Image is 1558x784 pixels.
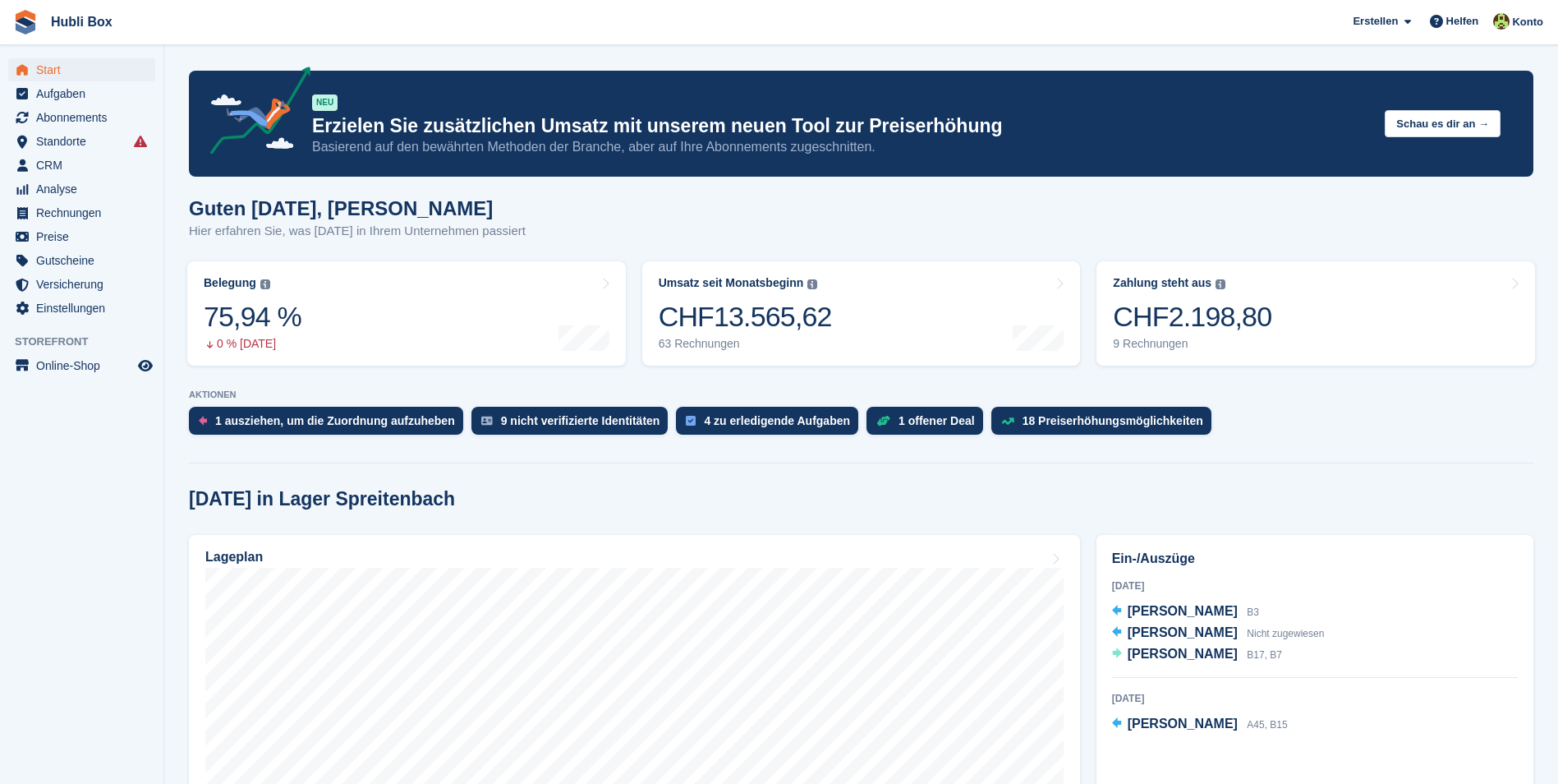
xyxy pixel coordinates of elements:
div: CHF13.565,62 [659,300,832,334]
div: Belegung [204,276,256,290]
h2: [DATE] in Lager Spreitenbach [189,488,455,510]
span: [PERSON_NAME] [1128,604,1238,618]
div: 1 offener Deal [898,414,975,427]
span: A45, B15 [1247,719,1287,731]
a: [PERSON_NAME] B3 [1112,602,1259,623]
span: Versicherung [36,273,135,296]
a: [PERSON_NAME] A45, B15 [1112,714,1288,736]
span: Nicht zugewiesen [1247,628,1324,639]
a: menu [8,249,155,272]
a: menu [8,82,155,105]
span: CRM [36,154,135,177]
span: [PERSON_NAME] [1128,717,1238,731]
div: 18 Preiserhöhungsmöglichkeiten [1023,414,1203,427]
a: menu [8,178,155,201]
span: Storefront [15,334,163,350]
a: Hubli Box [44,8,119,35]
div: Zahlung steht aus [1113,276,1211,290]
span: Gutscheine [36,249,135,272]
img: icon-info-grey-7440780725fd019a000dd9b08b2336e03edf1995a4989e88bcd33f0948082b44.svg [807,279,817,289]
span: Helfen [1446,13,1479,30]
a: Zahlung steht aus CHF2.198,80 9 Rechnungen [1096,261,1535,366]
div: 9 nicht verifizierte Identitäten [501,414,660,427]
span: B17, B7 [1247,649,1282,661]
img: verify_identity-adf6edd0f0f0b5bbfe63781bf79b02c33cf7c696d77639b501bdc392416b5a36.svg [481,416,493,426]
div: 63 Rechnungen [659,337,832,351]
p: Hier erfahren Sie, was [DATE] in Ihrem Unternehmen passiert [189,222,526,241]
img: icon-info-grey-7440780725fd019a000dd9b08b2336e03edf1995a4989e88bcd33f0948082b44.svg [1216,279,1225,289]
button: Schau es dir an → [1385,110,1501,137]
a: Umsatz seit Monatsbeginn CHF13.565,62 63 Rechnungen [642,261,1081,366]
a: Speisekarte [8,354,155,377]
div: CHF2.198,80 [1113,300,1271,334]
img: stora-icon-8386f47178a22dfd0bd8f6a31ec36ba5ce8667c1dd55bd0f319d3a0aa187defe.svg [13,10,38,35]
div: Umsatz seit Monatsbeginn [659,276,804,290]
p: Basierend auf den bewährten Methoden der Branche, aber auf Ihre Abonnements zugeschnitten. [312,138,1372,156]
a: Vorschau-Shop [136,356,155,376]
img: move_outs_to_deallocate_icon-f764333ba52eb49d3ac5e1228854f67142a1ed5810a6f6cc68b1a99e826820c5.svg [199,416,207,426]
a: menu [8,130,155,153]
p: AKTIONEN [189,390,1533,400]
img: deal-1b604bf984904fb50ccaf53a9ad4b4a5d6e5aea283cecdc64d6e3604feb123c2.svg [876,415,890,427]
img: task-75834270c22a3079a89374b754ae025e5fb1db73e45f91037f5363f120a921f8.svg [686,416,696,426]
a: menu [8,297,155,320]
span: Rechnungen [36,201,135,224]
a: menu [8,106,155,129]
p: Erzielen Sie zusätzlichen Umsatz mit unserem neuen Tool zur Preiserhöhung [312,114,1372,138]
span: Einstellungen [36,297,135,320]
span: Konto [1512,14,1543,30]
span: Aufgaben [36,82,135,105]
h1: Guten [DATE], [PERSON_NAME] [189,197,526,219]
span: [PERSON_NAME] [1128,647,1238,661]
h2: Ein-/Auszüge [1112,549,1518,569]
span: Preise [36,225,135,248]
img: Luca Space4you [1493,13,1510,30]
a: menu [8,225,155,248]
img: price-adjustments-announcement-icon-8257ccfd72463d97f412b2fc003d46551f7dbcb40ab6d574587a9cd5c0d94... [196,67,311,160]
div: NEU [312,95,338,111]
span: Analyse [36,178,135,201]
span: Abonnements [36,106,135,129]
span: Start [36,58,135,81]
div: 4 zu erledigende Aufgaben [704,414,850,427]
div: 1 ausziehen, um die Zuordnung aufzuheben [215,414,455,427]
div: 9 Rechnungen [1113,337,1271,351]
i: Es sind Fehler bei der Synchronisierung von Smart-Einträgen aufgetreten [134,135,147,148]
h2: Lageplan [205,550,263,565]
div: [DATE] [1112,691,1518,706]
a: 4 zu erledigende Aufgaben [676,407,866,443]
a: menu [8,201,155,224]
div: 0 % [DATE] [204,337,301,351]
a: [PERSON_NAME] B17, B7 [1112,644,1282,666]
a: 1 offener Deal [866,407,991,443]
div: [DATE] [1112,579,1518,593]
div: 75,94 % [204,300,301,334]
span: Standorte [36,130,135,153]
a: Belegung 75,94 % 0 % [DATE] [187,261,626,366]
span: Erstellen [1353,13,1398,30]
a: menu [8,58,155,81]
span: [PERSON_NAME] [1128,625,1238,639]
a: [PERSON_NAME] Nicht zugewiesen [1112,623,1325,644]
a: 9 nicht verifizierte Identitäten [471,407,677,443]
img: icon-info-grey-7440780725fd019a000dd9b08b2336e03edf1995a4989e88bcd33f0948082b44.svg [260,279,270,289]
a: 1 ausziehen, um die Zuordnung aufzuheben [189,407,471,443]
a: menu [8,273,155,296]
img: price_increase_opportunities-93ffe204e8149a01c8c9dc8f82e8f89637d9d84a8eef4429ea346261dce0b2c0.svg [1001,417,1014,425]
a: menu [8,154,155,177]
span: Online-Shop [36,354,135,377]
a: 18 Preiserhöhungsmöglichkeiten [991,407,1220,443]
span: B3 [1247,606,1259,618]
